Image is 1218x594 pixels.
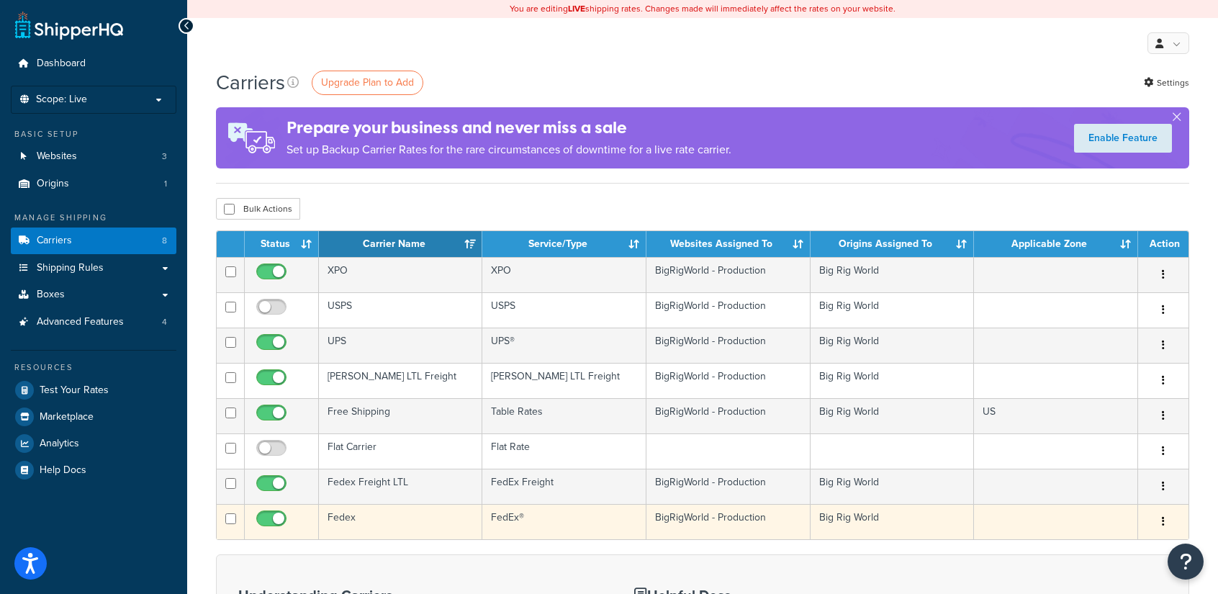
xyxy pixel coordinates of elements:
td: Free Shipping [319,398,482,433]
td: USPS [482,292,646,328]
a: Marketplace [11,404,176,430]
td: BigRigWorld - Production [646,398,811,433]
a: Carriers 8 [11,228,176,254]
td: Big Rig World [811,363,975,398]
span: Advanced Features [37,316,124,328]
td: Fedex [319,504,482,539]
td: [PERSON_NAME] LTL Freight [482,363,646,398]
li: Carriers [11,228,176,254]
td: FedEx® [482,504,646,539]
div: Basic Setup [11,128,176,140]
span: Boxes [37,289,65,301]
li: Origins [11,171,176,197]
th: Service/Type: activate to sort column ascending [482,231,646,257]
a: Test Your Rates [11,377,176,403]
div: Manage Shipping [11,212,176,224]
td: [PERSON_NAME] LTL Freight [319,363,482,398]
img: ad-rules-rateshop-fe6ec290ccb7230408bd80ed9643f0289d75e0ffd9eb532fc0e269fcd187b520.png [216,107,287,168]
b: LIVE [568,2,585,15]
h1: Carriers [216,68,285,96]
a: Help Docs [11,457,176,483]
td: Big Rig World [811,469,975,504]
h4: Prepare your business and never miss a sale [287,116,731,140]
td: Big Rig World [811,292,975,328]
td: USPS [319,292,482,328]
td: Table Rates [482,398,646,433]
span: 4 [162,316,167,328]
td: UPS® [482,328,646,363]
td: BigRigWorld - Production [646,504,811,539]
td: BigRigWorld - Production [646,469,811,504]
td: Flat Carrier [319,433,482,469]
th: Applicable Zone: activate to sort column ascending [974,231,1138,257]
td: XPO [482,257,646,292]
th: Websites Assigned To: activate to sort column ascending [646,231,811,257]
td: BigRigWorld - Production [646,328,811,363]
span: Websites [37,150,77,163]
th: Status: activate to sort column ascending [245,231,319,257]
a: ShipperHQ Home [15,11,123,40]
span: Carriers [37,235,72,247]
span: Dashboard [37,58,86,70]
span: Test Your Rates [40,384,109,397]
span: 3 [162,150,167,163]
p: Set up Backup Carrier Rates for the rare circumstances of downtime for a live rate carrier. [287,140,731,160]
a: Settings [1144,73,1189,93]
td: Flat Rate [482,433,646,469]
span: Scope: Live [36,94,87,106]
th: Carrier Name: activate to sort column ascending [319,231,482,257]
a: Advanced Features 4 [11,309,176,336]
span: 1 [164,178,167,190]
td: FedEx Freight [482,469,646,504]
a: Boxes [11,282,176,308]
span: Origins [37,178,69,190]
td: UPS [319,328,482,363]
td: Big Rig World [811,504,975,539]
td: Big Rig World [811,257,975,292]
td: XPO [319,257,482,292]
span: Shipping Rules [37,262,104,274]
span: Help Docs [40,464,86,477]
a: Dashboard [11,50,176,77]
span: Marketplace [40,411,94,423]
td: Big Rig World [811,328,975,363]
span: Upgrade Plan to Add [321,75,414,90]
td: Big Rig World [811,398,975,433]
td: BigRigWorld - Production [646,257,811,292]
li: Websites [11,143,176,170]
a: Upgrade Plan to Add [312,71,423,95]
a: Enable Feature [1074,124,1172,153]
td: Fedex Freight LTL [319,469,482,504]
td: BigRigWorld - Production [646,363,811,398]
li: Advanced Features [11,309,176,336]
button: Open Resource Center [1168,544,1204,580]
th: Origins Assigned To: activate to sort column ascending [811,231,975,257]
span: 8 [162,235,167,247]
td: US [974,398,1138,433]
span: Analytics [40,438,79,450]
a: Shipping Rules [11,255,176,282]
th: Action [1138,231,1188,257]
a: Origins 1 [11,171,176,197]
a: Websites 3 [11,143,176,170]
button: Bulk Actions [216,198,300,220]
div: Resources [11,361,176,374]
a: Analytics [11,431,176,456]
td: BigRigWorld - Production [646,292,811,328]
